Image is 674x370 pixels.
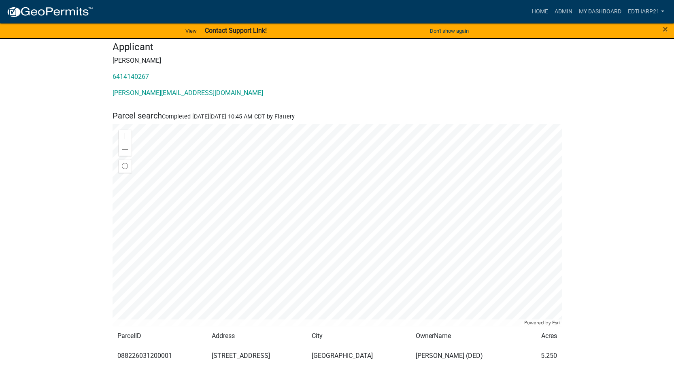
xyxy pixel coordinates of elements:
[552,320,560,326] a: Esri
[113,326,207,346] td: ParcelID
[523,346,561,366] td: 5.250
[663,23,668,35] span: ×
[523,326,561,346] td: Acres
[625,4,668,19] a: EdTharp21
[119,160,132,173] div: Find my location
[113,56,562,66] p: [PERSON_NAME]
[113,111,562,121] h5: Parcel search
[207,326,307,346] td: Address
[551,4,576,19] a: Admin
[427,24,472,38] button: Don't show again
[576,4,625,19] a: My Dashboard
[119,143,132,156] div: Zoom out
[113,89,263,97] a: [PERSON_NAME][EMAIL_ADDRESS][DOMAIN_NAME]
[113,41,562,53] h4: Applicant
[113,346,207,366] td: 088226031200001
[119,130,132,143] div: Zoom in
[207,346,307,366] td: [STREET_ADDRESS]
[522,319,562,326] div: Powered by
[663,24,668,34] button: Close
[411,326,524,346] td: OwnerName
[113,73,149,80] a: 6414140267
[162,113,295,120] span: Completed [DATE][DATE] 10:45 AM CDT by Flattery
[411,346,524,366] td: [PERSON_NAME] (DED)
[307,346,411,366] td: [GEOGRAPHIC_DATA]
[529,4,551,19] a: Home
[307,326,411,346] td: City
[205,27,267,34] strong: Contact Support Link!
[182,24,200,38] a: View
